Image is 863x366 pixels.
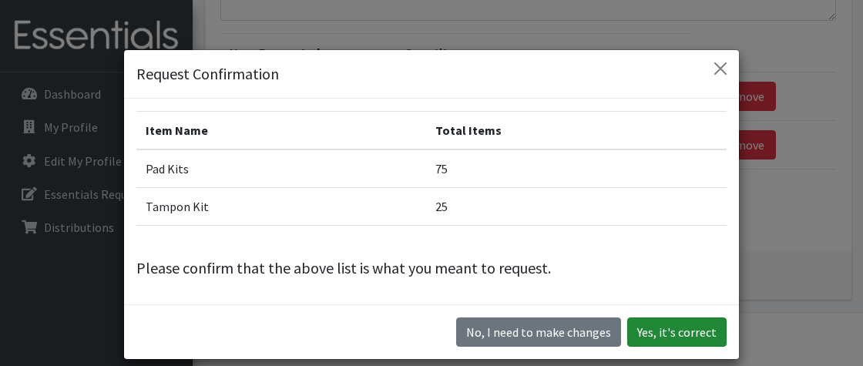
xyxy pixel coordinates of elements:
button: Yes, it's correct [627,317,727,347]
h5: Request Confirmation [136,62,279,86]
td: 75 [426,149,727,188]
button: Close [708,56,733,81]
td: Pad Kits [136,149,426,188]
td: 25 [426,188,727,226]
p: Please confirm that the above list is what you meant to request. [136,257,727,280]
th: Item Name [136,112,426,150]
button: No I need to make changes [456,317,621,347]
td: Tampon Kit [136,188,426,226]
th: Total Items [426,112,727,150]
